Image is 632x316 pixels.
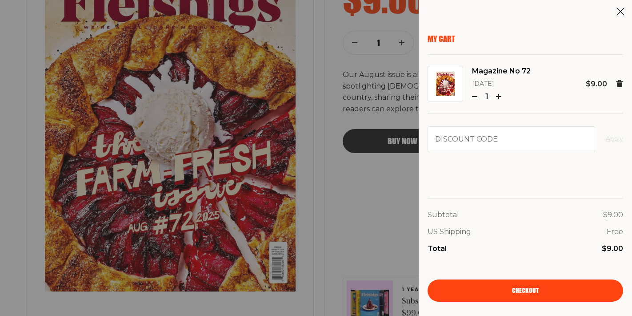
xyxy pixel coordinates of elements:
[607,226,623,238] p: Free
[428,126,595,152] input: Discount code
[481,91,492,102] p: 1
[428,226,471,238] p: US Shipping
[436,72,455,96] img: Magazine No 72 Image
[428,243,447,255] p: Total
[428,34,623,44] p: My Cart
[602,243,623,255] p: $9.00
[603,209,623,221] p: $9.00
[606,134,623,145] button: Apply
[586,78,607,90] p: $9.00
[472,65,531,77] a: Magazine No 72
[472,79,531,89] p: [DATE]
[428,209,459,221] p: Subtotal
